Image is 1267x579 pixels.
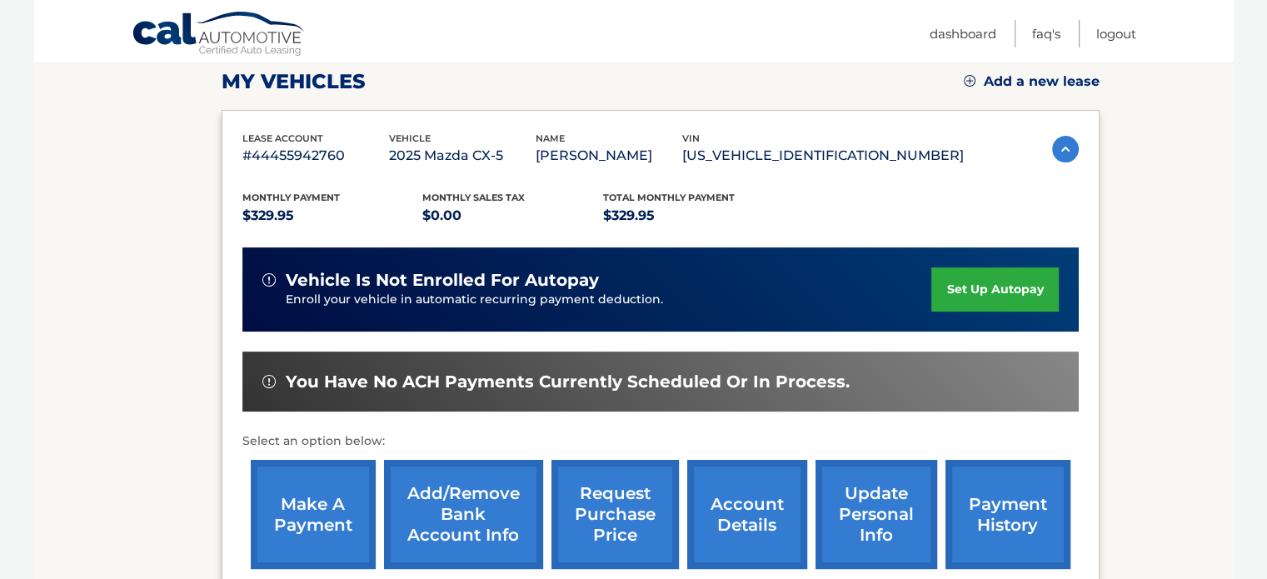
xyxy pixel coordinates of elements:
span: Monthly Payment [242,192,340,203]
h2: my vehicles [222,69,366,94]
a: request purchase price [551,460,679,569]
p: 2025 Mazda CX-5 [389,144,536,167]
a: account details [687,460,807,569]
img: add.svg [964,75,975,87]
span: vehicle is not enrolled for autopay [286,270,599,291]
span: vehicle [389,132,431,144]
span: Total Monthly Payment [603,192,735,203]
a: FAQ's [1032,20,1060,47]
a: make a payment [251,460,376,569]
span: You have no ACH payments currently scheduled or in process. [286,372,850,392]
a: Add/Remove bank account info [384,460,543,569]
p: $329.95 [242,204,423,227]
p: Enroll your vehicle in automatic recurring payment deduction. [286,291,932,309]
p: [US_VEHICLE_IDENTIFICATION_NUMBER] [682,144,964,167]
img: accordion-active.svg [1052,136,1079,162]
a: Dashboard [930,20,996,47]
p: #44455942760 [242,144,389,167]
img: alert-white.svg [262,273,276,287]
a: payment history [945,460,1070,569]
a: update personal info [816,460,937,569]
p: Select an option below: [242,432,1079,452]
a: Cal Automotive [132,11,307,59]
p: [PERSON_NAME] [536,144,682,167]
span: lease account [242,132,323,144]
a: Logout [1096,20,1136,47]
span: Monthly sales Tax [422,192,525,203]
p: $329.95 [603,204,784,227]
span: name [536,132,565,144]
span: vin [682,132,700,144]
a: set up autopay [931,267,1058,312]
p: $0.00 [422,204,603,227]
img: alert-white.svg [262,375,276,388]
a: Add a new lease [964,73,1100,90]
